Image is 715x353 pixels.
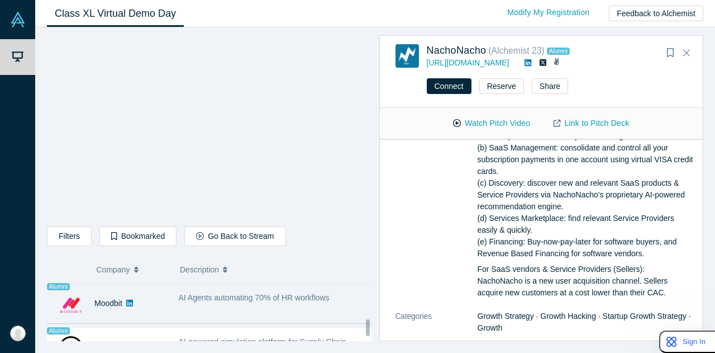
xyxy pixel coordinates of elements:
[47,327,70,335] span: Alumni
[47,36,371,218] iframe: Laundris
[495,3,601,22] a: Modify My Registration
[427,45,487,56] a: NachoNacho
[10,326,26,341] img: Shusuke Takeuchi's Account
[478,263,696,299] p: For SaaS vendors & Service Providers (Sellers): NachoNacho is a new user acquisition channel. Sel...
[478,107,696,260] p: For Businesses (Buyers): (a) SaaS Marketplace: get massive discounts on ~900 major SaaS/AI produc...
[10,12,26,27] img: Alchemist Vault Logo
[427,58,509,67] a: [URL][DOMAIN_NAME]
[441,114,542,133] button: Watch Pitch Video
[488,46,545,55] small: ( Alchemist 23 )
[662,45,678,61] button: Bookmark
[532,78,568,94] button: Share
[395,91,478,310] dt: Description
[97,258,169,281] button: Company
[180,258,364,281] button: Description
[395,44,419,68] img: NachoNacho's Logo
[180,258,219,281] span: Description
[179,293,330,302] span: AI Agents automating 70% of HR workflows
[47,227,92,246] button: Filters
[479,78,524,94] button: Reserve
[97,258,130,281] span: Company
[94,299,122,308] a: Moodbit
[99,227,177,246] button: Bookmarked
[184,227,285,246] button: Go Back to Stream
[47,283,70,290] span: Alumni
[395,310,478,346] dt: Categories
[542,114,641,133] a: Link to Pitch Deck
[678,44,695,62] button: Close
[427,78,471,94] button: Connect
[47,1,184,27] a: Class XL Virtual Demo Day
[547,48,570,55] span: Alumni
[609,6,703,21] button: Feedback to Alchemist
[59,292,83,316] img: Moodbit's Logo
[478,312,691,332] span: Growth Strategy · Growth Hacking · Startup Growth Strategy · Growth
